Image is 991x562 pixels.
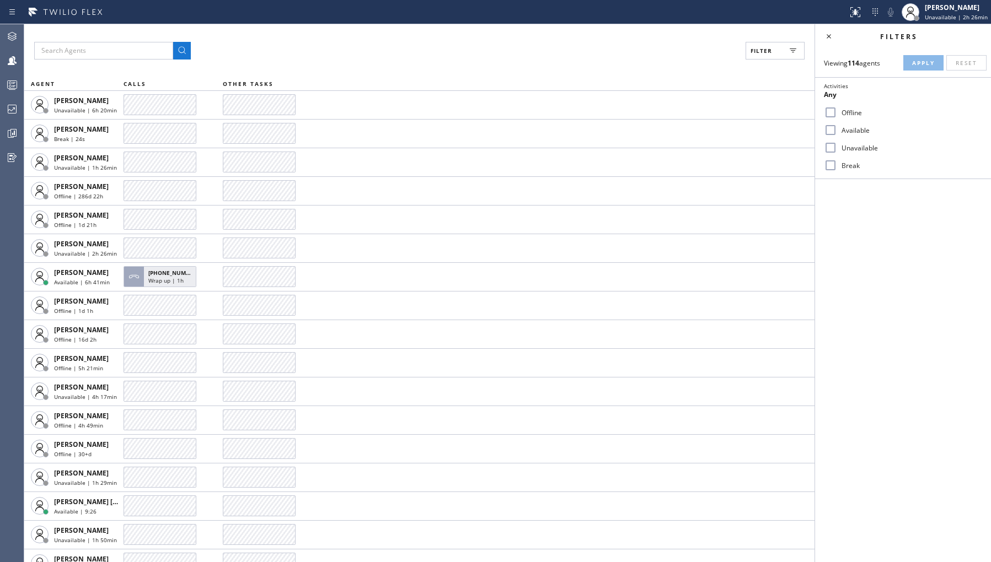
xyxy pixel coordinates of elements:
span: [PERSON_NAME] [54,468,109,478]
span: [PERSON_NAME] [54,296,109,306]
span: OTHER TASKS [223,80,274,88]
label: Break [837,161,982,170]
div: Activities [824,82,982,90]
span: Filters [880,32,918,41]
span: AGENT [31,80,55,88]
input: Search Agents [34,42,173,60]
div: [PERSON_NAME] [925,3,988,12]
span: Unavailable | 1h 26min [54,164,117,171]
span: [PERSON_NAME] [54,125,109,134]
span: [PERSON_NAME] [54,182,109,191]
span: Offline | 4h 49min [54,422,103,429]
button: Apply [903,55,944,71]
span: [PERSON_NAME] [54,268,109,277]
span: [PERSON_NAME] [54,411,109,420]
span: Apply [912,59,935,67]
strong: 114 [848,58,859,68]
span: [PERSON_NAME] [54,354,109,363]
span: Any [824,90,837,99]
button: Filter [746,42,805,60]
span: [PERSON_NAME] [54,96,109,105]
label: Unavailable [837,143,982,153]
span: Offline | 5h 21min [54,364,103,372]
span: Available | 9:26 [54,507,97,515]
span: Unavailable | 1h 50min [54,536,117,544]
span: [PERSON_NAME] [54,210,109,220]
span: [PHONE_NUMBER] [148,269,199,277]
span: Offline | 286d 22h [54,192,103,200]
span: [PERSON_NAME] [54,440,109,449]
button: Mute [883,4,898,20]
span: Offline | 1d 21h [54,221,97,229]
span: Filter [751,47,772,55]
span: Reset [956,59,977,67]
button: [PHONE_NUMBER]Wrap up | 1h [124,263,200,290]
span: Unavailable | 2h 26min [54,250,117,257]
span: [PERSON_NAME] [54,526,109,535]
span: Wrap up | 1h [148,277,184,284]
span: Offline | 16d 2h [54,336,97,343]
span: [PERSON_NAME] [54,325,109,334]
span: Unavailable | 6h 20min [54,106,117,114]
span: [PERSON_NAME] [54,239,109,248]
span: Break | 24s [54,135,85,143]
label: Offline [837,108,982,117]
button: Reset [946,55,987,71]
span: Viewing agents [824,58,880,68]
span: Offline | 1d 1h [54,307,93,315]
span: [PERSON_NAME] [PERSON_NAME] [54,497,165,506]
span: [PERSON_NAME] [54,153,109,163]
span: Unavailable | 1h 29min [54,479,117,487]
span: Unavailable | 2h 26min [925,13,988,21]
span: Available | 6h 41min [54,278,110,286]
span: CALLS [124,80,146,88]
label: Available [837,126,982,135]
span: Unavailable | 4h 17min [54,393,117,401]
span: Offline | 30+d [54,450,92,458]
span: [PERSON_NAME] [54,382,109,392]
